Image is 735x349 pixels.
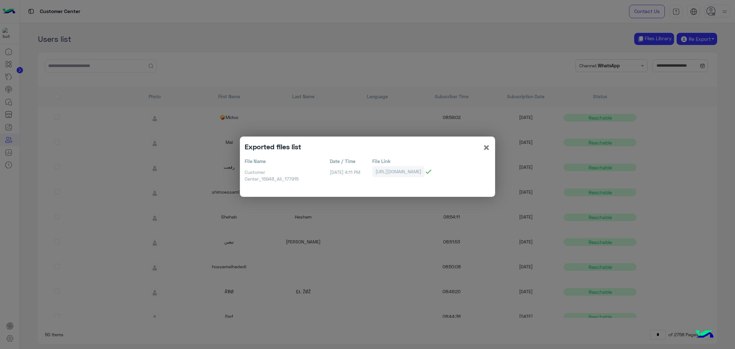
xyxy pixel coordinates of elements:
[245,169,320,182] p: Customer Center_15948_All_177915
[330,169,363,175] p: [DATE] 4:11 PM
[483,140,490,154] span: ×
[245,158,320,164] h6: File Name
[245,141,301,152] h4: Exported files list
[330,158,363,164] h6: Date / Time
[372,158,490,164] h6: File Link
[694,323,716,346] img: hulul-logo.png
[372,166,425,177] a: [URL][DOMAIN_NAME]
[425,168,432,175] i: check
[483,141,490,153] button: Close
